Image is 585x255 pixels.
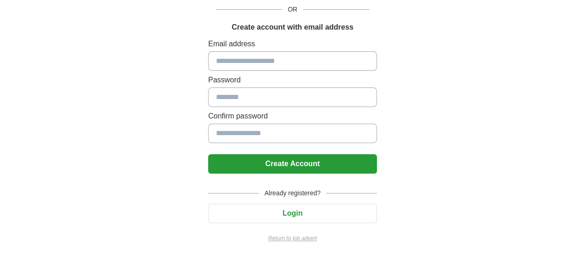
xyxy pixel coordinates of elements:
[208,209,377,217] a: Login
[282,5,303,14] span: OR
[208,154,377,174] button: Create Account
[259,188,326,198] span: Already registered?
[232,22,353,33] h1: Create account with email address
[208,75,377,86] label: Password
[208,204,377,223] button: Login
[208,38,377,50] label: Email address
[208,234,377,243] a: Return to job advert
[208,111,377,122] label: Confirm password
